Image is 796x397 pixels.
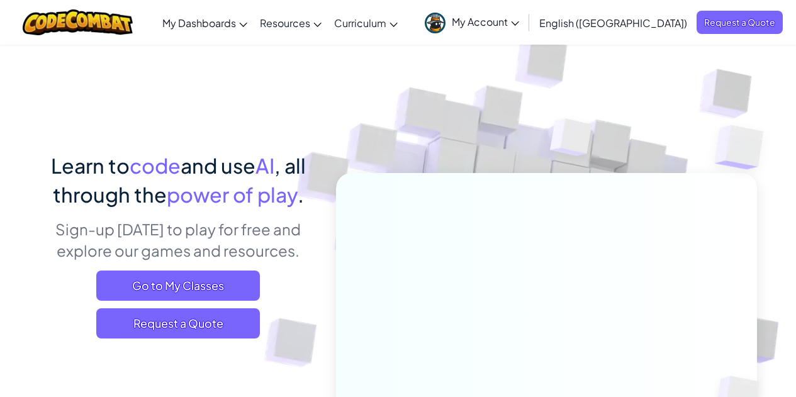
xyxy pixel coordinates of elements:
[51,153,130,178] span: Learn to
[156,6,254,40] a: My Dashboards
[96,271,260,301] a: Go to My Classes
[539,16,687,30] span: English ([GEOGRAPHIC_DATA])
[425,13,446,33] img: avatar
[167,182,298,207] span: power of play
[130,153,181,178] span: code
[533,6,693,40] a: English ([GEOGRAPHIC_DATA])
[255,153,274,178] span: AI
[96,308,260,338] a: Request a Quote
[418,3,525,42] a: My Account
[334,16,386,30] span: Curriculum
[162,16,236,30] span: My Dashboards
[697,11,783,34] a: Request a Quote
[328,6,404,40] a: Curriculum
[298,182,304,207] span: .
[526,94,617,187] img: Overlap cubes
[254,6,328,40] a: Resources
[181,153,255,178] span: and use
[40,218,317,261] p: Sign-up [DATE] to play for free and explore our games and resources.
[452,15,519,28] span: My Account
[23,9,133,35] img: CodeCombat logo
[260,16,310,30] span: Resources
